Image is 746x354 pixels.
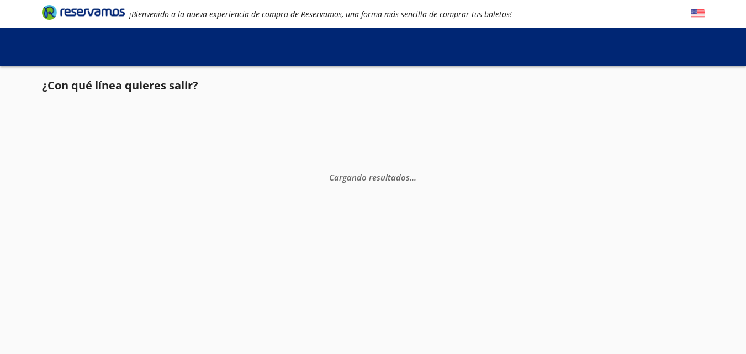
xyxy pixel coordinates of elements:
[42,4,125,24] a: Brand Logo
[42,4,125,20] i: Brand Logo
[129,9,512,19] em: ¡Bienvenido a la nueva experiencia de compra de Reservamos, una forma más sencilla de comprar tus...
[329,171,416,182] em: Cargando resultados
[414,171,416,182] span: .
[691,7,705,21] button: English
[42,77,198,94] p: ¿Con qué línea quieres salir?
[410,171,412,182] span: .
[412,171,414,182] span: .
